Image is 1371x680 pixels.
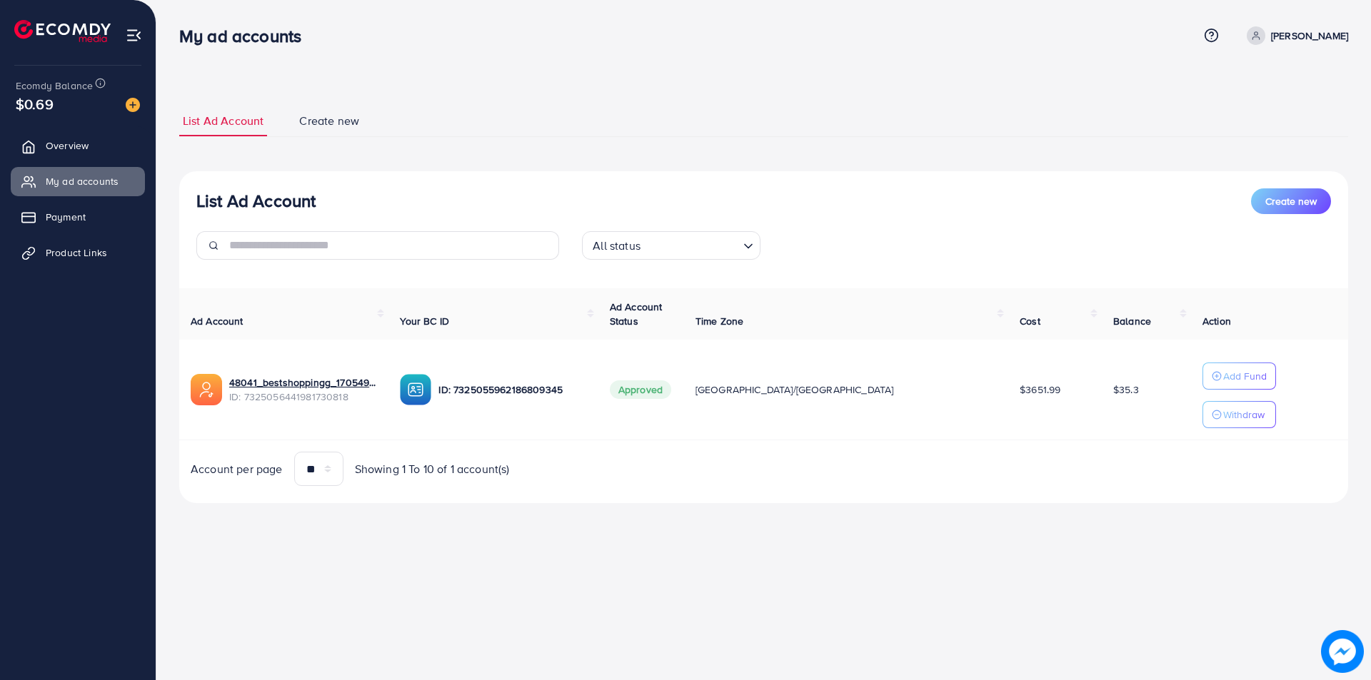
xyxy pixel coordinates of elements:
span: $0.69 [16,93,54,114]
span: Ad Account [191,314,243,328]
span: Action [1202,314,1231,328]
span: Ad Account Status [610,300,663,328]
span: Create new [299,113,359,129]
a: Overview [11,131,145,160]
button: Add Fund [1202,362,1276,390]
span: Overview [46,138,89,153]
span: ID: 7325056441981730818 [229,390,377,404]
span: Payment [46,210,86,224]
p: ID: 7325055962186809345 [438,381,586,398]
span: Product Links [46,245,107,260]
div: Search for option [582,231,760,260]
img: menu [126,27,142,44]
span: [GEOGRAPHIC_DATA]/[GEOGRAPHIC_DATA] [695,382,894,397]
a: 48041_bestshoppingg_1705497623891 [229,375,377,390]
p: Withdraw [1223,406,1265,423]
span: $3651.99 [1020,382,1060,397]
span: Ecomdy Balance [16,78,93,93]
span: List Ad Account [183,113,263,129]
span: Create new [1265,194,1317,208]
img: ic-ba-acc.ded83a64.svg [400,374,431,405]
span: $35.3 [1113,382,1139,397]
img: ic-ads-acc.e4c84228.svg [191,374,222,405]
span: Showing 1 To 10 of 1 account(s) [355,461,510,477]
input: Search for option [645,233,738,256]
p: Add Fund [1223,367,1267,385]
div: <span class='underline'>48041_bestshoppingg_1705497623891</span></br>7325056441981730818 [229,375,377,405]
h3: List Ad Account [196,191,316,211]
img: image [126,98,140,112]
span: Your BC ID [400,314,449,328]
a: My ad accounts [11,167,145,196]
span: Balance [1113,314,1151,328]
h3: My ad accounts [179,26,313,46]
p: [PERSON_NAME] [1271,27,1348,44]
span: Cost [1020,314,1040,328]
button: Withdraw [1202,401,1276,428]
a: Product Links [11,238,145,267]
span: Time Zone [695,314,743,328]
span: My ad accounts [46,174,119,188]
span: Account per page [191,461,283,477]
span: All status [590,235,643,256]
a: Payment [11,203,145,231]
button: Create new [1251,188,1331,214]
img: image [1321,630,1364,673]
img: logo [14,20,111,42]
span: Approved [610,380,671,399]
a: [PERSON_NAME] [1241,26,1348,45]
